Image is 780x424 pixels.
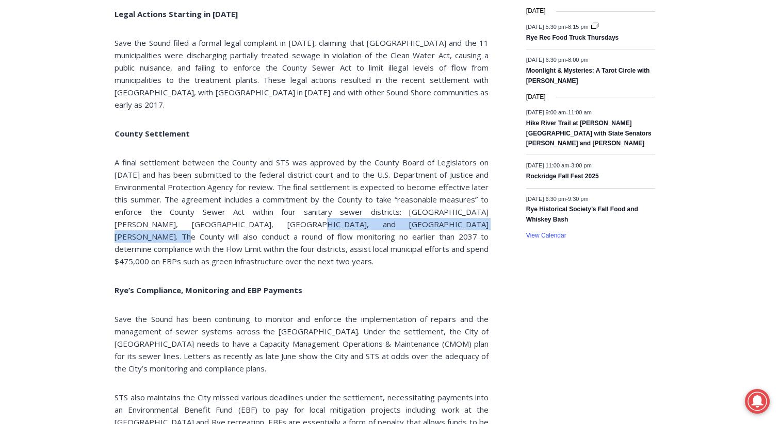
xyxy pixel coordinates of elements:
[526,6,546,16] time: [DATE]
[115,38,489,110] span: Save the Sound filed a formal legal complaint in [DATE], claiming that [GEOGRAPHIC_DATA] and the ...
[115,314,489,374] span: Save the Sound has been continuing to monitor and enforce the implementation of repairs and the m...
[270,103,478,126] span: Intern @ [DOMAIN_NAME]
[261,1,488,100] div: "I learned about the history of a place I’d honestly never considered even as a resident of [GEOG...
[568,57,589,63] span: 8:00 pm
[526,34,619,42] a: Rye Rec Food Truck Thursdays
[526,109,592,115] time: -
[526,57,566,63] span: [DATE] 6:30 pm
[115,157,489,266] span: A final settlement between the County and STS was approved by the County Board of Legislators on ...
[571,162,592,168] span: 3:00 pm
[526,173,599,181] a: Rockridge Fall Fest 2025
[526,57,589,63] time: -
[568,23,589,29] span: 8:15 pm
[526,195,589,201] time: -
[526,23,590,29] time: -
[115,9,238,19] b: Legal Actions Starting in [DATE]
[526,92,546,102] time: [DATE]
[526,109,566,115] span: [DATE] 9:00 am
[115,285,302,295] b: Rye’s Compliance, Monitoring and EBP Payments
[526,195,566,201] span: [DATE] 6:30 pm
[526,162,592,168] time: -
[526,67,650,85] a: Moonlight & Mysteries: A Tarot Circle with [PERSON_NAME]
[568,109,592,115] span: 11:00 am
[248,100,500,128] a: Intern @ [DOMAIN_NAME]
[526,23,566,29] span: [DATE] 5:30 pm
[568,195,589,201] span: 9:30 pm
[115,128,190,139] b: County Settlement
[526,206,638,224] a: Rye Historical Society’s Fall Food and Whiskey Bash
[526,232,566,240] a: View Calendar
[526,162,570,168] span: [DATE] 11:00 am
[526,120,652,148] a: Hike River Trail at [PERSON_NAME][GEOGRAPHIC_DATA] with State Senators [PERSON_NAME] and [PERSON_...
